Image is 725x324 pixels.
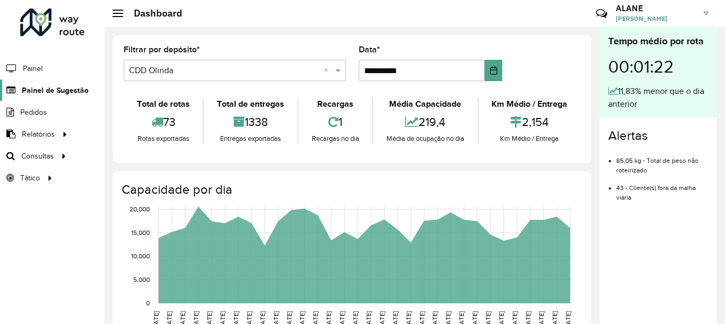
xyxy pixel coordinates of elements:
[481,110,578,133] div: 2,154
[616,3,696,13] h3: ALANE
[301,133,369,144] div: Recargas no dia
[359,43,380,56] label: Data
[126,98,200,110] div: Total de rotas
[123,7,182,19] h2: Dashboard
[376,98,474,110] div: Média Capacidade
[126,133,200,144] div: Rotas exportadas
[22,85,88,96] span: Painel de Sugestão
[126,110,200,133] div: 73
[324,64,333,77] span: Clear all
[616,14,696,23] span: [PERSON_NAME]
[20,172,40,184] span: Tático
[616,175,708,202] li: 43 - Cliente(s) fora da malha viária
[616,148,708,175] li: 85,05 kg - Total de peso não roteirizado
[133,276,150,283] text: 5,000
[590,2,613,25] a: Contato Rápido
[301,110,369,133] div: 1
[301,98,369,110] div: Recargas
[206,98,294,110] div: Total de entregas
[206,110,294,133] div: 1338
[21,151,54,162] span: Consultas
[608,128,708,144] h4: Alertas
[130,206,150,212] text: 20,000
[146,299,150,306] text: 0
[608,49,708,85] div: 00:01:22
[481,133,578,144] div: Km Médio / Entrega
[206,133,294,144] div: Entregas exportadas
[131,229,150,236] text: 15,000
[376,110,474,133] div: 219,4
[608,85,708,110] div: 11,83% menor que o dia anterior
[124,43,200,56] label: Filtrar por depósito
[481,98,578,110] div: Km Médio / Entrega
[131,252,150,259] text: 10,000
[608,34,708,49] div: Tempo médio por rota
[22,129,55,140] span: Relatórios
[23,63,43,74] span: Painel
[20,107,47,118] span: Pedidos
[122,182,581,197] h4: Capacidade por dia
[485,60,502,81] button: Choose Date
[376,133,474,144] div: Média de ocupação no dia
